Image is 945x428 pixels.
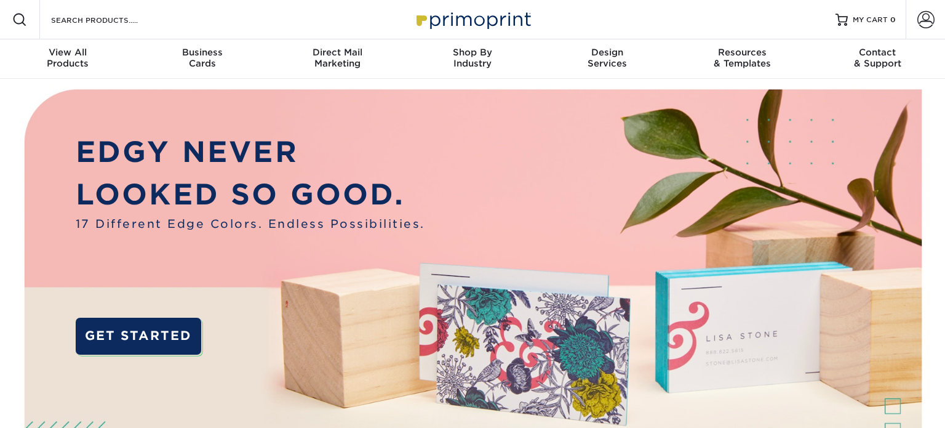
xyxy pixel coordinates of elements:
a: Direct MailMarketing [270,39,405,79]
span: Design [540,47,675,58]
span: Contact [810,47,945,58]
a: Contact& Support [810,39,945,79]
span: Resources [675,47,810,58]
a: DesignServices [540,39,675,79]
div: Industry [405,47,540,69]
div: Cards [135,47,269,69]
span: 0 [890,15,896,24]
input: SEARCH PRODUCTS..... [50,12,170,27]
div: Marketing [270,47,405,69]
div: & Support [810,47,945,69]
div: & Templates [675,47,810,69]
div: Services [540,47,675,69]
p: LOOKED SO GOOD. [76,173,425,216]
span: Business [135,47,269,58]
span: Direct Mail [270,47,405,58]
span: MY CART [853,15,888,25]
p: EDGY NEVER [76,131,425,173]
span: Shop By [405,47,540,58]
img: Primoprint [411,6,534,33]
a: Shop ByIndustry [405,39,540,79]
a: BusinessCards [135,39,269,79]
a: GET STARTED [76,318,201,355]
span: 17 Different Edge Colors. Endless Possibilities. [76,216,425,233]
a: Resources& Templates [675,39,810,79]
